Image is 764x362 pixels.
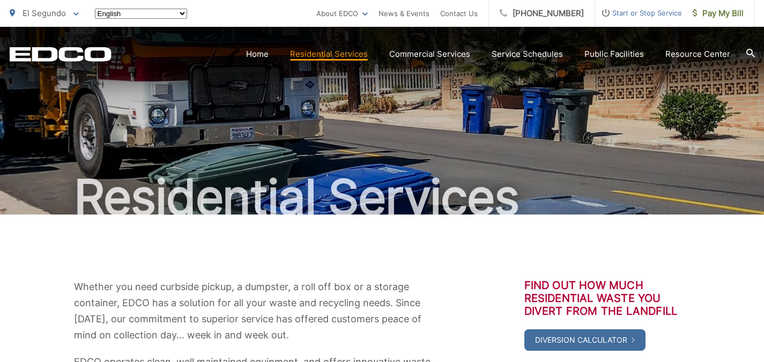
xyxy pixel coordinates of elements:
a: About EDCO [316,7,368,20]
a: Public Facilities [584,48,644,61]
span: El Segundo [23,8,66,18]
h1: Residential Services [10,171,755,224]
a: Resource Center [665,48,730,61]
a: Residential Services [290,48,368,61]
p: Whether you need curbside pickup, a dumpster, a roll off box or a storage container, EDCO has a s... [74,279,433,343]
select: Select a language [95,9,187,19]
a: Contact Us [440,7,478,20]
a: News & Events [379,7,429,20]
a: Commercial Services [389,48,470,61]
a: Home [246,48,269,61]
a: Service Schedules [492,48,563,61]
span: Pay My Bill [693,7,744,20]
a: EDCD logo. Return to the homepage. [10,47,112,62]
a: Diversion Calculator [524,329,646,351]
h3: Find out how much residential waste you divert from the landfill [524,279,691,317]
